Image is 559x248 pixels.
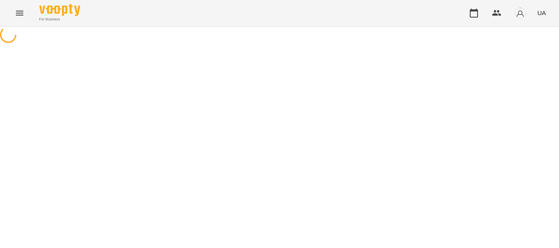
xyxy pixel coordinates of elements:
span: UA [537,9,546,17]
button: UA [534,5,549,20]
img: Voopty Logo [39,4,80,16]
span: For Business [39,17,80,22]
img: avatar_s.png [514,7,526,19]
button: Menu [10,3,29,23]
